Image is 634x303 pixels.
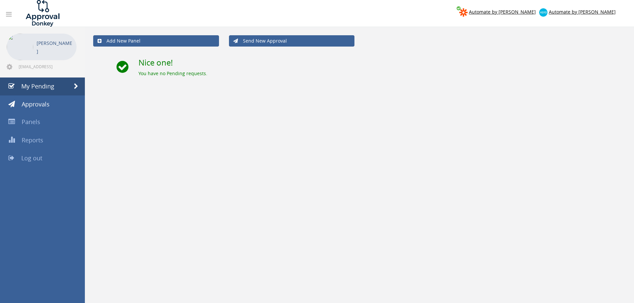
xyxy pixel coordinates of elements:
[22,100,50,108] span: Approvals
[19,64,75,69] span: [EMAIL_ADDRESS][DOMAIN_NAME]
[22,118,40,126] span: Panels
[37,39,73,56] p: [PERSON_NAME]
[93,35,219,47] a: Add New Panel
[469,9,536,15] span: Automate by [PERSON_NAME]
[21,82,54,90] span: My Pending
[549,9,616,15] span: Automate by [PERSON_NAME]
[22,136,43,144] span: Reports
[459,8,468,17] img: zapier-logomark.png
[138,58,626,67] h2: Nice one!
[539,8,547,17] img: xero-logo.png
[138,70,626,77] div: You have no Pending requests.
[229,35,355,47] a: Send New Approval
[21,154,42,162] span: Log out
